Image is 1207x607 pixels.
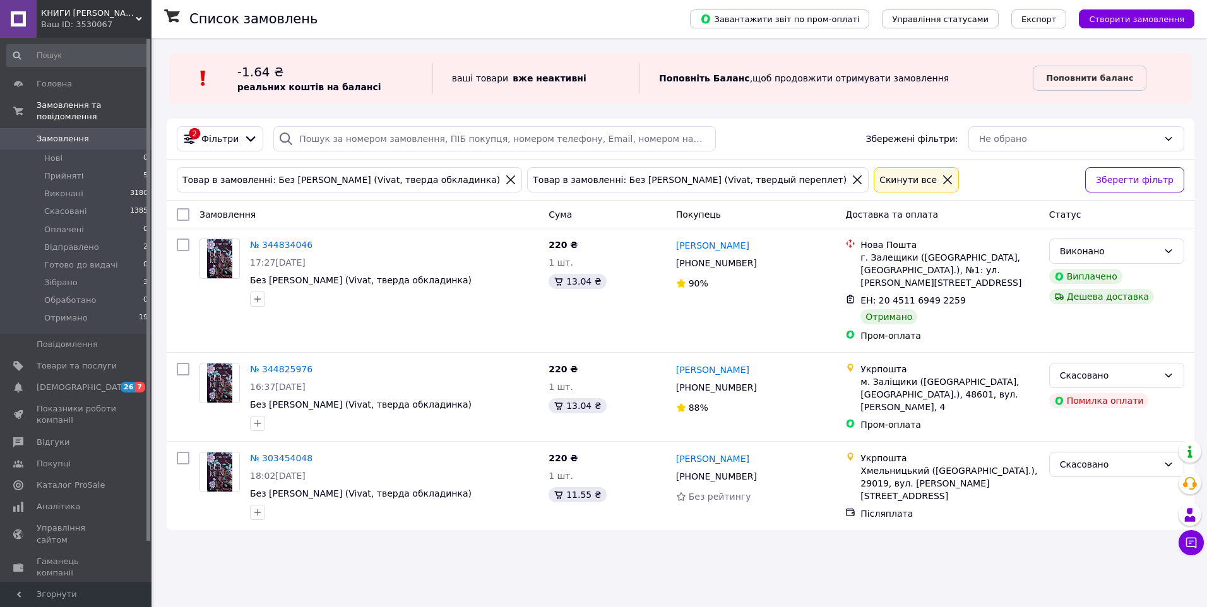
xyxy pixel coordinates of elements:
span: Замовлення [37,133,89,144]
a: Без [PERSON_NAME] (Vivat, тверда обкладинка) [250,488,472,498]
div: Виплачено [1049,269,1122,284]
div: Скасовано [1060,368,1158,382]
h1: Список замовлень [189,11,318,27]
div: Ваш ID: 3530067 [41,19,152,30]
span: 26 [121,382,135,392]
div: Нова Пошта [860,239,1038,251]
span: Управління статусами [892,15,989,24]
a: № 344825976 [250,364,312,374]
a: [PERSON_NAME] [676,363,749,376]
span: Головна [37,78,72,90]
span: Каталог ProSale [37,480,105,491]
span: -1.64 ₴ [237,64,284,80]
span: Експорт [1021,15,1057,24]
span: Зібрано [44,277,78,288]
span: 220 ₴ [549,240,578,250]
span: Зберегти фільтр [1096,173,1174,187]
span: Статус [1049,209,1081,220]
button: Управління статусами [882,9,999,28]
div: Дешева доставка [1049,289,1154,304]
span: Покупці [37,458,71,469]
span: Гаманець компанії [37,556,117,579]
span: Збережені фільтри: [865,133,958,145]
span: Обработано [44,295,96,306]
img: Фото товару [207,239,232,278]
span: Повідомлення [37,339,98,350]
button: Чат з покупцем [1179,530,1204,555]
span: 1 шт. [549,257,573,268]
img: Фото товару [207,363,232,403]
span: ЕН: 20 4511 6949 2259 [860,295,966,305]
span: Показники роботи компанії [37,403,117,426]
a: Фото товару [199,239,240,279]
button: Зберегти фільтр [1085,167,1184,192]
div: ваші товари [432,63,639,93]
span: Cума [549,209,572,220]
a: Фото товару [199,363,240,403]
span: Отримано [44,312,88,324]
span: 0 [143,259,148,271]
span: 90% [689,278,708,288]
div: Скасовано [1060,457,1158,471]
span: 19 [139,312,148,324]
div: Отримано [860,309,917,324]
div: Пром-оплата [860,418,1038,431]
span: Оплачені [44,224,84,235]
span: 0 [143,153,148,164]
span: Замовлення та повідомлення [37,100,152,122]
span: Створити замовлення [1089,15,1184,24]
b: Поповніть Баланс [659,73,750,83]
span: 5 [143,170,148,182]
a: Поповнити баланс [1033,66,1146,91]
a: № 303454048 [250,453,312,463]
span: 16:37[DATE] [250,382,306,392]
span: [DEMOGRAPHIC_DATA] [37,382,130,393]
span: 2 [143,242,148,253]
div: 13.04 ₴ [549,274,606,289]
div: Помилка оплати [1049,393,1149,408]
span: Виконані [44,188,83,199]
span: 1 шт. [549,382,573,392]
a: [PERSON_NAME] [676,239,749,252]
img: Фото товару [207,452,232,492]
span: 0 [143,295,148,306]
input: Пошук [6,44,149,67]
span: Готово до видачі [44,259,118,271]
img: :exclamation: [194,69,213,88]
div: 11.55 ₴ [549,487,606,502]
div: , щоб продовжити отримувати замовлення [639,63,1033,93]
input: Пошук за номером замовлення, ПІБ покупця, номером телефону, Email, номером накладної [273,126,715,151]
div: Не обрано [979,132,1158,146]
a: Фото товару [199,452,240,492]
span: Без рейтингу [689,492,751,502]
span: 17:27[DATE] [250,257,306,268]
div: Cкинути все [877,173,939,187]
span: 220 ₴ [549,364,578,374]
span: Скасовані [44,206,87,217]
a: [PERSON_NAME] [676,452,749,465]
b: Поповнити баланс [1046,73,1133,83]
div: Пром-оплата [860,329,1038,342]
div: Товар в замовленні: Без [PERSON_NAME] (Vivat, твердый переплет) [530,173,849,187]
span: Замовлення [199,209,256,220]
span: 1 шт. [549,471,573,481]
div: [PHONE_NUMBER] [674,379,759,396]
span: 3 [143,277,148,288]
div: Укрпошта [860,452,1038,464]
div: Товар в замовленні: Без [PERSON_NAME] (Vivat, тверда обкладинка) [180,173,502,187]
button: Експорт [1011,9,1067,28]
a: Створити замовлення [1066,13,1194,23]
a: Без [PERSON_NAME] (Vivat, тверда обкладинка) [250,399,472,410]
div: Укрпошта [860,363,1038,375]
span: КНИГИ ЛАЙФ БУК [41,8,136,19]
span: Фільтри [201,133,239,145]
button: Створити замовлення [1079,9,1194,28]
span: Аналітика [37,501,80,512]
a: № 344834046 [250,240,312,250]
span: Завантажити звіт по пром-оплаті [700,13,859,25]
span: Без [PERSON_NAME] (Vivat, тверда обкладинка) [250,275,472,285]
span: 18:02[DATE] [250,471,306,481]
div: Виконано [1060,244,1158,258]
